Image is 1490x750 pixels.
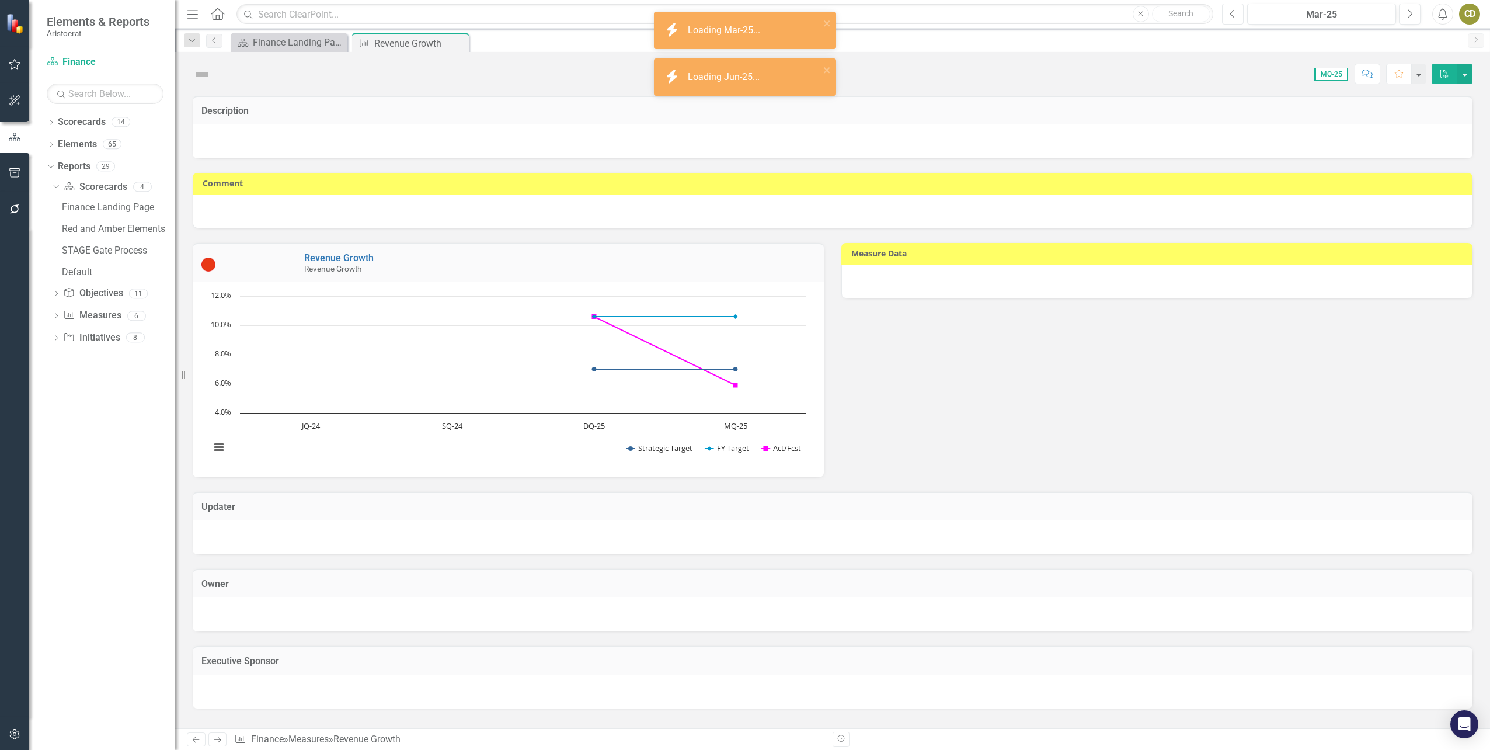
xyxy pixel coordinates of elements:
[251,734,284,745] a: Finance
[63,331,120,345] a: Initiatives
[47,84,163,104] input: Search Below...
[236,4,1213,25] input: Search ClearPoint...
[1168,9,1193,18] span: Search
[1314,68,1348,81] span: MQ-25
[129,289,148,298] div: 11
[311,314,737,319] g: FY Target, line 2 of 3 with 4 data points.
[688,71,763,84] div: Loading Jun-25...
[112,117,130,127] div: 14
[211,319,231,329] text: 10.0%
[201,106,1464,116] h3: Description
[1450,710,1478,738] div: Open Intercom Messenger
[288,734,329,745] a: Measures
[211,439,227,456] button: View chart menu, Chart
[103,140,121,150] div: 65
[1247,4,1396,25] button: Mar-25
[201,258,215,272] img: Off Track
[47,15,149,29] span: Elements & Reports
[62,267,175,277] div: Default
[63,180,127,194] a: Scorecards
[311,367,737,371] g: Strategic Target, line 1 of 3 with 4 data points.
[59,219,175,238] a: Red and Amber Elements
[58,116,106,129] a: Scorecards
[1251,8,1392,22] div: Mar-25
[304,264,361,273] small: Revenue Growth
[733,314,738,319] path: MQ-25, 10.6. FY Target.
[1459,4,1480,25] button: CD
[592,367,597,371] path: DQ-25, 7. Strategic Target.
[58,160,90,173] a: Reports
[592,314,597,319] path: DQ-25, 10.6. FY Target.
[62,245,175,256] div: STAGE Gate Process
[201,656,1464,666] h3: Executive Sponsor
[724,421,747,431] text: MQ-25
[201,579,1464,589] h3: Owner
[193,65,211,84] img: Not Defined
[705,443,750,453] button: Show FY Target
[733,383,738,388] path: MQ-25, 5.9. Act/Fcst.
[63,309,121,322] a: Measures
[761,443,800,453] button: Show Act/Fcst
[58,138,97,151] a: Elements
[311,314,737,388] g: Act/Fcst, line 3 of 3 with 4 data points.
[301,421,321,431] text: JQ-24
[215,348,231,359] text: 8.0%
[96,161,115,171] div: 29
[234,733,824,746] div: » »
[851,249,1467,258] h3: Measure Data
[126,333,145,343] div: 8
[733,367,738,371] path: MQ-25, 7. Strategic Target.
[62,202,175,213] div: Finance Landing Page
[203,179,1467,187] h3: Comment
[201,502,1464,512] h3: Updater
[626,443,693,453] button: Show Strategic Target
[442,421,463,431] text: SQ-24
[59,241,175,259] a: STAGE Gate Process
[583,421,605,431] text: DQ-25
[688,24,763,37] div: Loading Mar-25...
[47,55,163,69] a: Finance
[234,35,344,50] a: Finance Landing Page
[374,36,466,51] div: Revenue Growth
[333,734,401,745] div: Revenue Growth
[1152,6,1210,22] button: Search
[253,35,344,50] div: Finance Landing Page
[211,290,231,300] text: 12.0%
[133,182,152,192] div: 4
[304,252,374,263] a: Revenue Growth
[204,290,812,466] div: Chart. Highcharts interactive chart.
[62,224,175,234] div: Red and Amber Elements
[823,63,831,77] button: close
[59,262,175,281] a: Default
[823,16,831,30] button: close
[127,311,146,321] div: 6
[6,13,26,34] img: ClearPoint Strategy
[204,290,812,466] svg: Interactive chart
[215,377,231,388] text: 6.0%
[215,407,231,417] text: 4.0%
[63,287,123,300] a: Objectives
[59,197,175,216] a: Finance Landing Page
[47,29,149,38] small: Aristocrat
